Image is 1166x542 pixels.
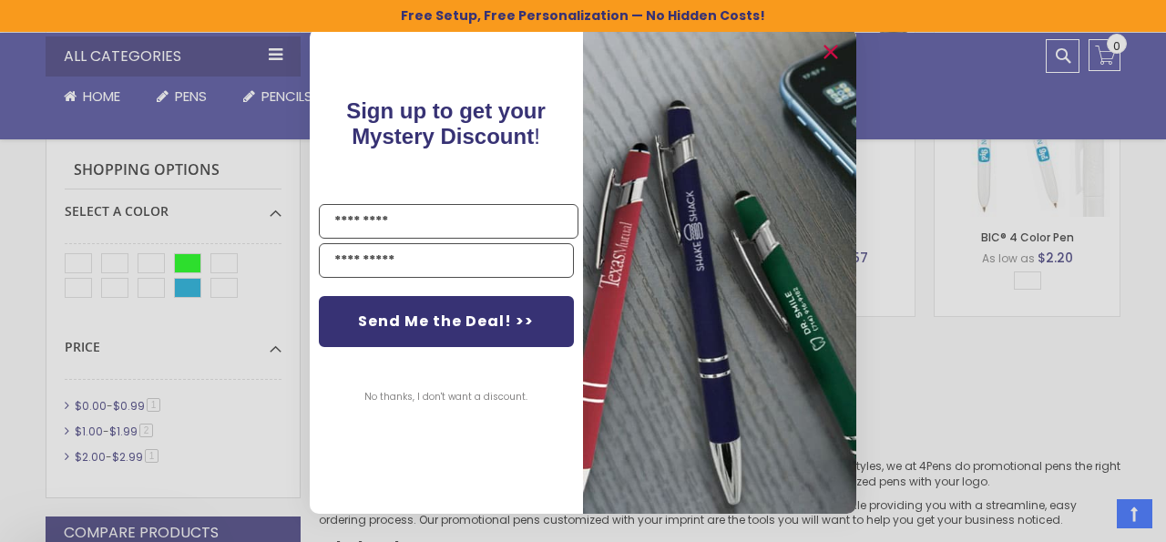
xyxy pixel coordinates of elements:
img: pop-up-image [583,28,856,514]
span: ! [347,98,547,148]
button: No thanks, I don't want a discount. [356,374,537,420]
span: Sign up to get your Mystery Discount [347,98,547,148]
button: Send Me the Deal! >> [319,296,574,347]
button: Close dialog [816,37,845,66]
